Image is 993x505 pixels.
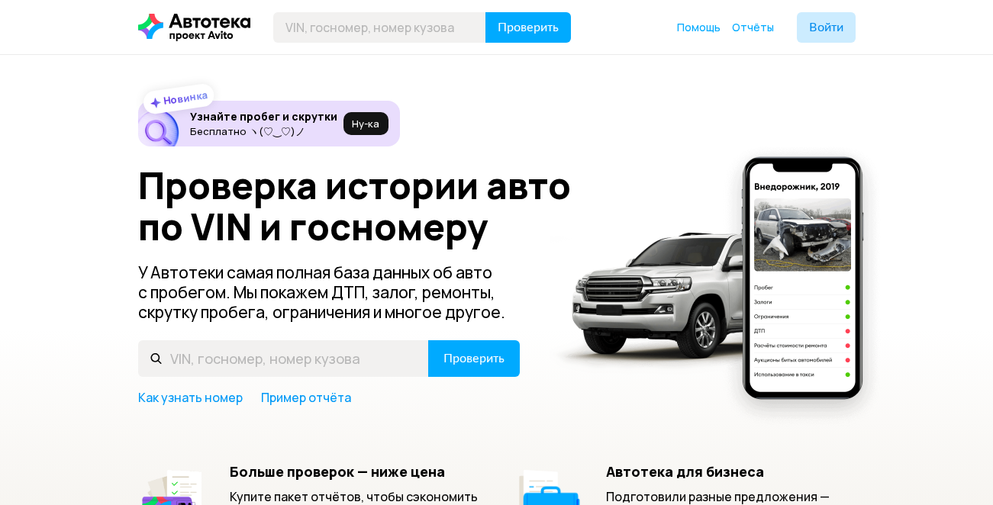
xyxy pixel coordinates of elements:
[190,110,337,124] h6: Узнайте пробег и скрутки
[261,389,351,406] a: Пример отчёта
[138,262,521,322] p: У Автотеки самая полная база данных об авто с пробегом. Мы покажем ДТП, залог, ремонты, скрутку п...
[732,20,774,34] span: Отчёты
[498,21,559,34] span: Проверить
[485,12,571,43] button: Проверить
[606,463,856,480] h5: Автотека для бизнеса
[809,21,843,34] span: Войти
[190,125,337,137] p: Бесплатно ヽ(♡‿♡)ノ
[273,12,486,43] input: VIN, госномер, номер кузова
[677,20,721,35] a: Помощь
[138,165,594,247] h1: Проверка истории авто по VIN и госномеру
[138,340,429,377] input: VIN, госномер, номер кузова
[428,340,520,377] button: Проверить
[162,88,208,108] strong: Новинка
[732,20,774,35] a: Отчёты
[230,463,479,480] h5: Больше проверок — ниже цена
[138,389,243,406] a: Как узнать номер
[443,352,505,365] span: Проверить
[677,20,721,34] span: Помощь
[352,117,379,130] span: Ну‑ка
[797,12,856,43] button: Войти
